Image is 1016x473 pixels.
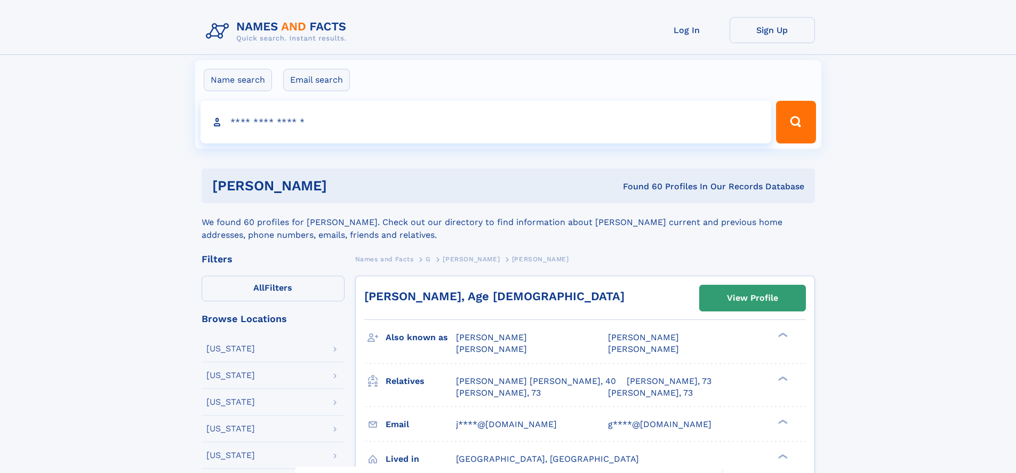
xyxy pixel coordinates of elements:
[206,344,255,353] div: [US_STATE]
[283,69,350,91] label: Email search
[443,255,500,263] span: [PERSON_NAME]
[776,101,815,143] button: Search Button
[202,17,355,46] img: Logo Names and Facts
[775,375,788,382] div: ❯
[512,255,569,263] span: [PERSON_NAME]
[443,252,500,266] a: [PERSON_NAME]
[456,387,541,399] a: [PERSON_NAME], 73
[386,328,456,347] h3: Also known as
[206,371,255,380] div: [US_STATE]
[456,332,527,342] span: [PERSON_NAME]
[206,451,255,460] div: [US_STATE]
[206,424,255,433] div: [US_STATE]
[386,415,456,434] h3: Email
[608,387,693,399] a: [PERSON_NAME], 73
[386,372,456,390] h3: Relatives
[386,450,456,468] h3: Lived in
[644,17,730,43] a: Log In
[202,276,345,301] label: Filters
[355,252,414,266] a: Names and Facts
[202,254,345,264] div: Filters
[206,398,255,406] div: [US_STATE]
[730,17,815,43] a: Sign Up
[727,286,778,310] div: View Profile
[364,290,625,303] a: [PERSON_NAME], Age [DEMOGRAPHIC_DATA]
[456,454,639,464] span: [GEOGRAPHIC_DATA], [GEOGRAPHIC_DATA]
[253,283,265,293] span: All
[475,181,804,193] div: Found 60 Profiles In Our Records Database
[775,418,788,425] div: ❯
[202,314,345,324] div: Browse Locations
[627,375,711,387] a: [PERSON_NAME], 73
[202,203,815,242] div: We found 60 profiles for [PERSON_NAME]. Check out our directory to find information about [PERSON...
[426,255,431,263] span: G
[608,344,679,354] span: [PERSON_NAME]
[775,332,788,339] div: ❯
[212,179,475,193] h1: [PERSON_NAME]
[775,453,788,460] div: ❯
[700,285,805,311] a: View Profile
[456,375,616,387] a: [PERSON_NAME] [PERSON_NAME], 40
[426,252,431,266] a: G
[204,69,272,91] label: Name search
[456,344,527,354] span: [PERSON_NAME]
[608,332,679,342] span: [PERSON_NAME]
[201,101,772,143] input: search input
